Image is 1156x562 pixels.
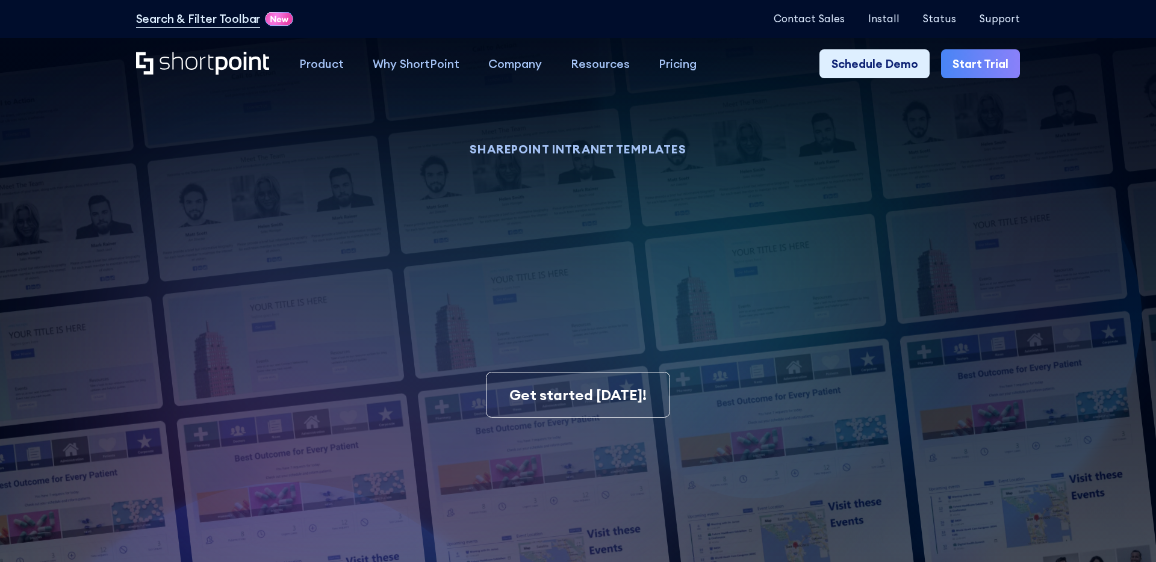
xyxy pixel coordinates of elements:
[868,13,900,25] a: Install
[488,55,542,73] div: Company
[136,10,261,28] a: Search & Filter Toolbar
[941,49,1020,78] a: Start Trial
[922,13,956,25] a: Status
[474,49,556,78] a: Company
[979,13,1020,25] a: Support
[509,384,647,406] div: Get started [DATE]!
[774,13,845,25] a: Contact Sales
[486,372,671,418] a: Get started [DATE]!
[373,55,459,73] div: Why ShortPoint
[285,49,358,78] a: Product
[571,55,630,73] div: Resources
[240,144,916,155] h1: SHAREPOINT INTRANET TEMPLATES
[299,55,344,73] div: Product
[136,52,270,77] a: Home
[556,49,644,78] a: Resources
[659,55,697,73] div: Pricing
[819,49,929,78] a: Schedule Demo
[358,49,474,78] a: Why ShortPoint
[644,49,711,78] a: Pricing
